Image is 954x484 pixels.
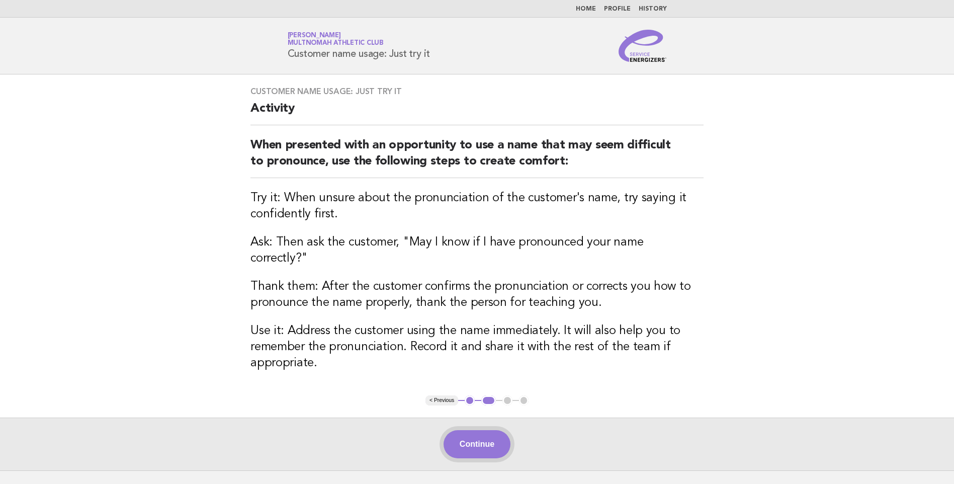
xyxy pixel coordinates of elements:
[288,33,430,59] h1: Customer name usage: Just try it
[619,30,667,62] img: Service Energizers
[639,6,667,12] a: History
[250,279,704,311] h3: Thank them: After the customer confirms the pronunciation or corrects you how to pronounce the na...
[250,137,704,178] h2: When presented with an opportunity to use a name that may seem difficult to pronounce, use the fo...
[250,234,704,267] h3: Ask: Then ask the customer, "May I know if I have pronounced your name correctly?"
[288,32,384,46] a: [PERSON_NAME]Multnomah Athletic Club
[576,6,596,12] a: Home
[425,395,458,406] button: < Previous
[250,101,704,125] h2: Activity
[250,87,704,97] h3: Customer name usage: Just try it
[250,190,704,222] h3: Try it: When unsure about the pronunciation of the customer's name, try saying it confidently first.
[288,40,384,47] span: Multnomah Athletic Club
[444,430,510,458] button: Continue
[604,6,631,12] a: Profile
[481,395,496,406] button: 2
[250,323,704,371] h3: Use it: Address the customer using the name immediately. It will also help you to remember the pr...
[465,395,475,406] button: 1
